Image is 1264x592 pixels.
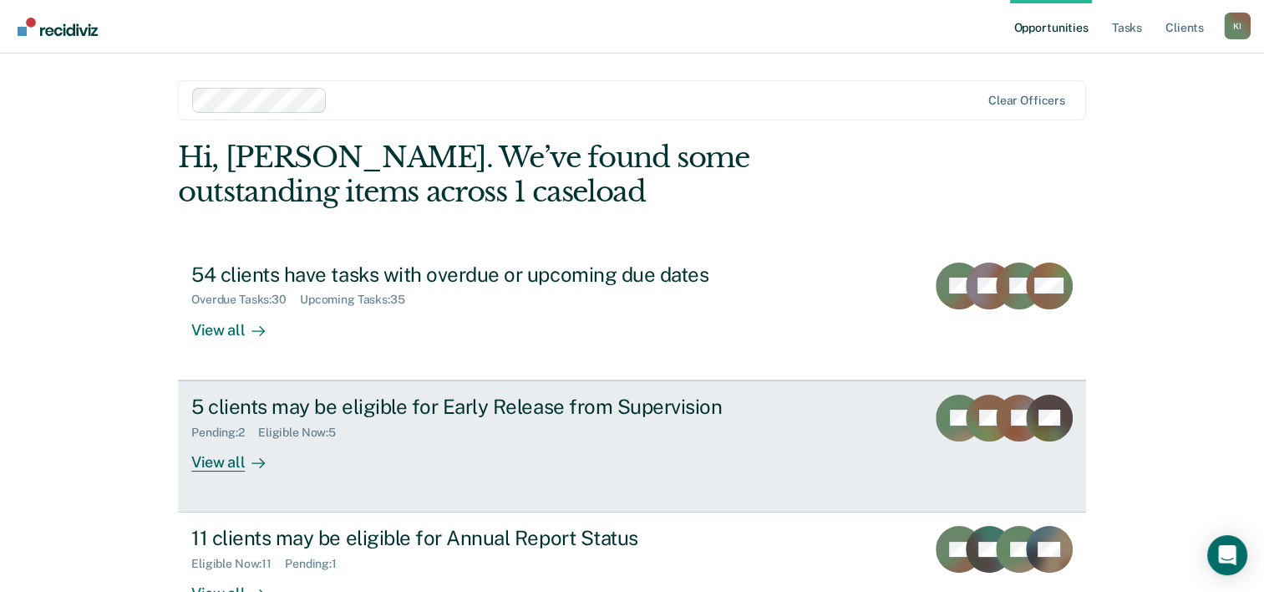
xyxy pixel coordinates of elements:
div: K I [1224,13,1251,39]
div: 5 clients may be eligible for Early Release from Supervision [191,395,778,419]
button: Profile dropdown button [1224,13,1251,39]
div: Eligible Now : 11 [191,557,285,571]
div: Hi, [PERSON_NAME]. We’ve found some outstanding items across 1 caseload [178,140,904,209]
div: Pending : 1 [285,557,350,571]
div: Overdue Tasks : 30 [191,293,300,307]
div: 54 clients have tasks with overdue or upcoming due dates [191,263,778,287]
div: Upcoming Tasks : 35 [300,293,419,307]
div: Clear officers [988,94,1065,108]
div: Pending : 2 [191,426,258,440]
div: View all [191,439,285,472]
div: Eligible Now : 5 [258,426,349,440]
div: View all [191,307,285,339]
img: Recidiviz [18,18,98,36]
div: Open Intercom Messenger [1207,535,1247,575]
div: 11 clients may be eligible for Annual Report Status [191,526,778,550]
a: 54 clients have tasks with overdue or upcoming due datesOverdue Tasks:30Upcoming Tasks:35View all [178,249,1086,380]
a: 5 clients may be eligible for Early Release from SupervisionPending:2Eligible Now:5View all [178,380,1086,513]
